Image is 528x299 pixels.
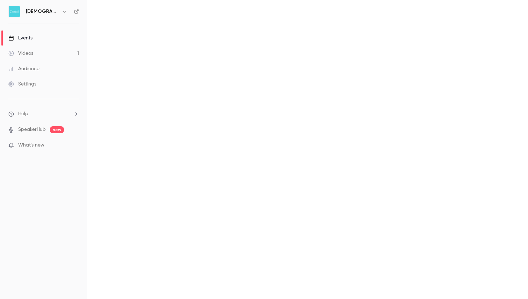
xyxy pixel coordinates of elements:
[9,6,20,17] img: Zentail
[50,126,64,133] span: new
[26,8,59,15] h6: [DEMOGRAPHIC_DATA]
[18,110,28,118] span: Help
[8,65,39,72] div: Audience
[8,110,79,118] li: help-dropdown-opener
[8,35,32,42] div: Events
[8,81,36,88] div: Settings
[18,142,44,149] span: What's new
[8,50,33,57] div: Videos
[18,126,46,133] a: SpeakerHub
